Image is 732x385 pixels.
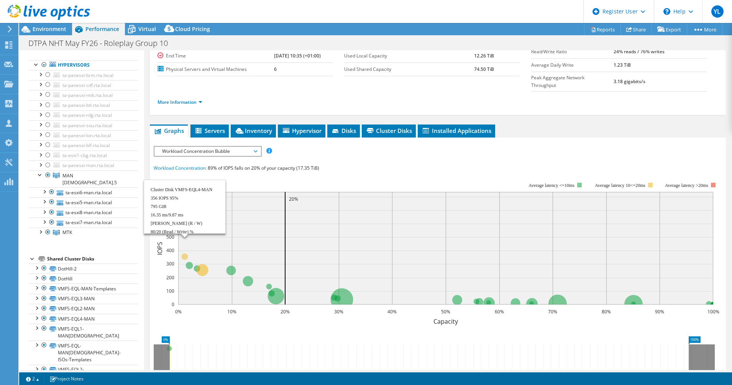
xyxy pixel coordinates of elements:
span: MTK [62,229,72,236]
a: ta-panesxi-lon.rta.local [29,130,138,140]
a: ta-panesxi-rdg.rta.local [29,110,138,120]
a: ta-panesxi-btl.rta.local [29,100,138,110]
span: ta-panesxi-brm.rta.local [62,72,113,79]
text: 50% [441,308,450,315]
text: 700 [166,207,174,213]
a: DotHill [29,274,138,283]
a: More Information [158,99,202,105]
a: ta-panesxi-man.rta.local [29,161,138,170]
text: 800 [166,193,174,200]
span: Graphs [154,127,184,134]
span: Performance [85,25,119,33]
a: Reports [584,23,621,35]
text: 100 [166,288,174,294]
span: Installed Applications [422,127,491,134]
a: ta-esxi1-cbg.rta.local [29,151,138,161]
a: ta-panesxi-mtk.rta.local [29,90,138,100]
span: 89% of IOPS falls on 20% of your capacity (17.35 TiB) [208,165,319,171]
span: ta-panesxi-btl.rta.local [62,102,110,108]
b: 3.18 gigabits/s [614,78,645,85]
tspan: Average latency 10<=20ms [595,183,645,188]
a: Project Notes [44,374,89,383]
text: 20% [281,308,290,315]
a: ta-esxi6-man.rta.local [29,187,138,197]
span: Servers [194,127,225,134]
a: VMFS-EQL4-MAN [29,314,138,324]
label: Used Local Capacity [344,52,474,60]
span: ta-panesxi-blf.rta.local [62,142,110,149]
text: 0% [175,308,181,315]
h1: DTPA NHT May FY26 - Roleplay Group 10 [25,39,180,48]
div: Shared Cluster Disks [47,254,138,264]
span: Cluster Disks [366,127,412,134]
text: 60% [495,308,504,315]
text: 300 [166,260,174,267]
text: 0 [172,301,174,308]
span: ta-panesxi-lon.rta.local [62,132,111,139]
text: 10% [227,308,236,315]
span: ta-panesxi-cdf.rta.local [62,82,111,88]
a: Export [652,23,687,35]
b: 74.50 TiB [474,66,494,72]
a: More [687,23,722,35]
span: Environment [33,25,66,33]
a: ta-esxi5-man.rta.local [29,197,138,207]
text: 400 [166,247,174,254]
b: 6 [274,66,277,72]
text: 500 [166,234,174,240]
a: MAN 6.5 [29,170,138,187]
text: 30% [334,308,343,315]
text: IOPS [156,241,164,255]
span: ta-panesxi-rdg.rta.local [62,112,112,118]
text: Average latency >20ms [665,183,708,188]
text: 70% [548,308,557,315]
a: MTK [29,228,138,238]
a: ta-esxi8-man.rta.local [29,208,138,218]
label: End Time [158,52,274,60]
span: YL [711,5,724,18]
text: 100% [707,308,719,315]
label: Read/Write Ratio [531,48,614,56]
label: Peak Aggregate Network Throughput [531,74,614,89]
a: VMFS-EQL1-MAN[DEMOGRAPHIC_DATA] [29,324,138,341]
span: Workload Concentration: [154,165,207,171]
b: 1.23 TiB [614,62,631,68]
a: ta-panesxi-cdf.rta.local [29,80,138,90]
b: [DATE] 10:35 (+01:00) [274,52,321,59]
a: Hypervisors [29,60,138,70]
text: 40% [387,308,397,315]
span: Virtual [138,25,156,33]
a: ta-esxi7-man.rta.local [29,218,138,228]
text: 80% [602,308,611,315]
a: ta-panesxi-blf.rta.local [29,140,138,150]
span: Disks [331,127,356,134]
span: Hypervisor [282,127,322,134]
a: VMFS-EQL2-MAN [29,304,138,314]
label: Used Shared Capacity [344,66,474,73]
a: VMFS-EQL3-MAN [29,294,138,304]
svg: \n [663,8,670,15]
b: 12.26 TiB [474,52,494,59]
span: ta-esxi1-cbg.rta.local [62,152,107,159]
span: ta-panesxi-man.rta.local [62,162,114,169]
text: 90% [655,308,664,315]
label: Average Daily Write [531,61,614,69]
text: Capacity [433,317,458,326]
a: VMFS-EQL-MAN[DEMOGRAPHIC_DATA]-ISOs-Templates [29,341,138,364]
span: ta-panesxi-sou.rta.local [62,122,112,129]
span: Cloud Pricing [175,25,210,33]
a: Share [620,23,652,35]
a: VMFS-EQL-MAN-Templates [29,283,138,293]
span: Inventory [235,127,272,134]
span: ta-panesxi-mtk.rta.local [62,92,113,98]
text: 20% [289,196,298,202]
label: Physical Servers and Virtual Machines [158,66,274,73]
a: ta-panesxi-brm.rta.local [29,70,138,80]
a: VMFS-EQL2-MAN[DEMOGRAPHIC_DATA] [29,365,138,382]
a: ta-panesxi-sou.rta.local [29,120,138,130]
text: 600 [166,220,174,227]
span: Workload Concentration Bubble [158,147,257,156]
a: 2 [21,374,44,383]
span: MAN [DEMOGRAPHIC_DATA].5 [62,172,117,186]
a: DotHill-2 [29,264,138,274]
